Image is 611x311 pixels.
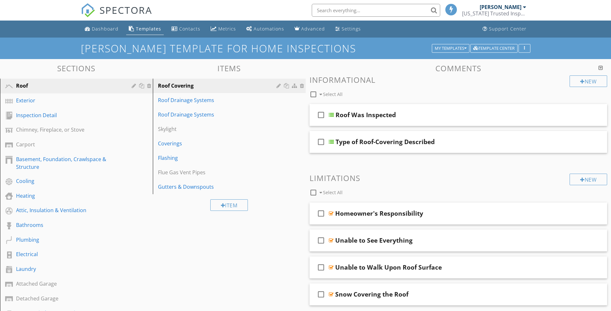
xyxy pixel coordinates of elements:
[335,210,423,217] div: Homeowner's Responsibility
[432,44,469,53] button: My Templates
[312,4,440,17] input: Search everything...
[16,111,122,119] div: Inspection Detail
[333,23,363,35] a: Settings
[158,140,278,147] div: Coverings
[158,125,278,133] div: Skylight
[480,4,521,10] div: [PERSON_NAME]
[435,46,467,51] div: My Templates
[316,206,326,221] i: check_box_outline_blank
[16,126,122,134] div: Chimney, Fireplace, or Stove
[16,192,122,200] div: Heating
[16,221,122,229] div: Bathrooms
[158,183,278,191] div: Gutters & Downspouts
[92,26,118,32] div: Dashboard
[16,265,122,273] div: Laundry
[136,26,161,32] div: Templates
[100,3,152,17] span: SPECTORA
[126,23,164,35] a: Templates
[335,237,413,244] div: Unable to See Everything
[570,75,607,87] div: New
[336,111,396,119] div: Roof Was Inspected
[179,26,200,32] div: Contacts
[254,26,284,32] div: Automations
[153,64,306,73] h3: Items
[323,91,343,97] span: Select All
[81,3,95,17] img: The Best Home Inspection Software - Spectora
[316,260,326,275] i: check_box_outline_blank
[336,138,435,146] div: Type of Roof-Covering Described
[310,64,607,73] h3: Comments
[316,233,326,248] i: check_box_outline_blank
[81,43,530,54] h1: [PERSON_NAME] Template for Home Inspections
[16,250,122,258] div: Electrical
[292,23,327,35] a: Advanced
[244,23,287,35] a: Automations (Basic)
[473,46,515,51] div: Template Center
[489,26,527,32] div: Support Center
[16,206,122,214] div: Attic, Insulation & Ventilation
[158,82,278,90] div: Roof Covering
[470,45,518,51] a: Template Center
[310,75,607,84] h3: Informational
[158,168,278,176] div: Flue Gas Vent Pipes
[16,177,122,185] div: Cooling
[335,290,408,298] div: Snow Covering the Roof
[218,26,236,32] div: Metrics
[82,23,121,35] a: Dashboard
[16,141,122,148] div: Carport
[480,23,529,35] a: Support Center
[208,23,239,35] a: Metrics
[158,96,278,104] div: Roof Drainage Systems
[16,97,122,104] div: Exterior
[316,287,326,302] i: check_box_outline_blank
[323,189,343,195] span: Select All
[316,134,326,150] i: check_box_outline_blank
[462,10,526,17] div: Wyoming Trusted Inspections
[16,155,122,171] div: Basement, Foundation, Crawlspace & Structure
[16,236,122,244] div: Plumbing
[81,9,152,22] a: SPECTORA
[210,199,248,211] div: Item
[301,26,325,32] div: Advanced
[16,295,122,302] div: Detached Garage
[16,280,122,288] div: Attached Garage
[570,174,607,185] div: New
[158,154,278,162] div: Flashing
[335,263,442,271] div: Unable to Walk Upon Roof Surface
[316,107,326,123] i: check_box_outline_blank
[470,44,518,53] button: Template Center
[310,174,607,182] h3: Limitations
[16,82,122,90] div: Roof
[169,23,203,35] a: Contacts
[158,111,278,118] div: Roof Drainage Systems
[342,26,361,32] div: Settings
